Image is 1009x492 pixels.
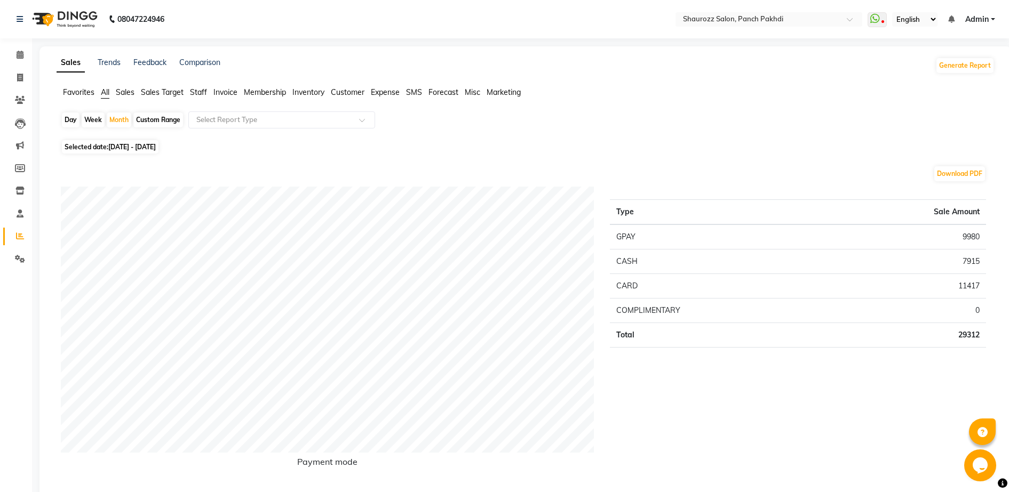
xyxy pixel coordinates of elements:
iframe: chat widget [964,449,998,481]
td: CASH [610,249,823,274]
a: Sales [57,53,85,72]
span: Sales [116,87,134,97]
a: Feedback [133,58,166,67]
td: 0 [823,299,986,323]
h6: Payment mode [61,457,594,471]
td: 9980 [823,224,986,249]
span: Admin [965,14,989,25]
img: logo [27,4,100,34]
b: 08047224946 [117,4,164,34]
span: Expense [371,87,400,97]
a: Trends [98,58,121,67]
th: Type [610,200,823,225]
td: COMPLIMENTARY [610,299,823,323]
span: Misc [465,87,480,97]
th: Sale Amount [823,200,986,225]
span: Staff [190,87,207,97]
span: Sales Target [141,87,184,97]
span: Selected date: [62,140,158,154]
div: Custom Range [133,112,183,127]
span: Customer [331,87,364,97]
span: Inventory [292,87,324,97]
span: Favorites [63,87,94,97]
button: Generate Report [936,58,994,73]
span: Marketing [487,87,521,97]
td: Total [610,323,823,348]
div: Day [62,112,80,127]
span: Invoice [213,87,237,97]
span: Membership [244,87,286,97]
td: GPAY [610,224,823,249]
td: CARD [610,274,823,299]
td: 11417 [823,274,986,299]
td: 29312 [823,323,986,348]
div: Month [107,112,131,127]
div: Week [82,112,105,127]
span: All [101,87,109,97]
a: Comparison [179,58,220,67]
span: SMS [406,87,422,97]
button: Download PDF [934,166,985,181]
span: Forecast [428,87,458,97]
span: [DATE] - [DATE] [108,143,156,151]
td: 7915 [823,249,986,274]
